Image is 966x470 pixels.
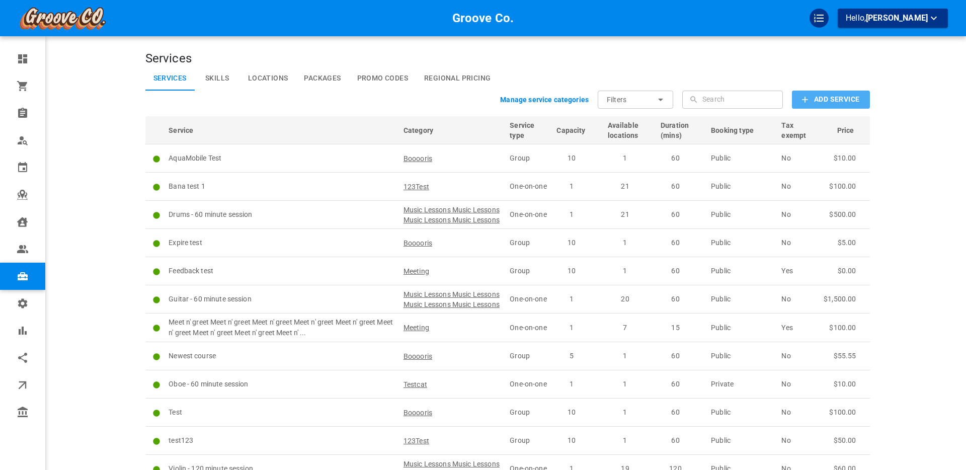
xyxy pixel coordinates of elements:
span: Booking type [711,125,767,135]
span: Category [404,125,446,135]
p: Private [711,379,772,389]
p: Drums - 60 minute session [169,209,394,220]
span: $10.00 [834,154,856,162]
svg: Active [152,324,161,333]
p: 21 [603,181,647,192]
input: Search [702,91,780,109]
p: Test [169,407,394,418]
p: Meet n' greet Meet n' greet Meet n' greet Meet n' greet Meet n' greet Meet n' greet Meet n' greet... [169,317,394,338]
svg: Active [152,268,161,276]
p: No [781,294,819,304]
h6: Groove Co. [452,9,514,28]
p: Group [510,351,547,361]
p: 1 [551,379,593,389]
span: Capacity [556,125,598,135]
p: Oboe - 60 minute session [169,379,394,389]
button: Hello,[PERSON_NAME] [838,9,948,28]
p: 1 [551,181,593,192]
p: No [781,238,819,248]
p: Newest course [169,351,394,361]
span: Booooris [404,351,432,361]
p: One-on-one [510,209,547,220]
p: 1 [551,209,593,220]
span: Meeting [404,266,429,276]
p: One-on-one [510,181,547,192]
svg: Active [152,183,161,192]
p: Expire test [169,238,394,248]
p: 20 [603,294,647,304]
span: 123Test [404,182,429,192]
p: 60 [655,407,696,418]
span: Booooris [404,408,432,418]
p: Public [711,266,772,276]
p: 7 [603,323,647,333]
span: $1,500.00 [824,295,856,303]
p: 1 [603,238,647,248]
button: Add Service [792,91,869,109]
p: Yes [781,266,819,276]
p: Public [711,323,772,333]
p: No [781,181,819,192]
span: Meeting [404,323,429,333]
p: Public [711,153,772,164]
p: 5 [551,351,593,361]
p: 60 [655,351,696,361]
p: Feedback test [169,266,394,276]
svg: Active [152,437,161,446]
span: $55.55 [834,352,856,360]
h4: Services [145,51,870,66]
p: 1 [603,153,647,164]
p: 10 [551,407,593,418]
p: No [781,153,819,164]
a: Packages [296,66,349,91]
span: Tax exempt [781,120,819,140]
svg: Active [152,353,161,361]
span: Available locations [608,120,652,140]
p: 60 [655,153,696,164]
svg: Active [152,155,161,164]
span: 123Test [404,436,429,446]
p: 1 [603,351,647,361]
p: Group [510,435,547,446]
svg: Active [152,409,161,418]
a: Regional Pricing [416,66,499,91]
p: Guitar - 60 minute session [169,294,394,304]
svg: Active [152,381,161,389]
p: 60 [655,435,696,446]
p: 1 [603,266,647,276]
p: No [781,407,819,418]
p: Group [510,238,547,248]
p: Public [711,351,772,361]
span: $5.00 [838,239,856,247]
p: 60 [655,379,696,389]
p: One-on-one [510,323,547,333]
p: Public [711,435,772,446]
p: 21 [603,209,647,220]
p: 60 [655,181,696,192]
span: Service type [510,120,547,140]
p: Group [510,153,547,164]
span: [PERSON_NAME] [866,13,928,23]
p: Yes [781,323,819,333]
svg: Active [152,240,161,248]
p: test123 [169,435,394,446]
span: Booooris [404,238,432,248]
a: Skills [195,66,240,91]
span: Music Lessons Music Lessons Music Lessons Music Lessons [404,205,501,225]
p: Public [711,294,772,304]
p: 60 [655,266,696,276]
p: No [781,379,819,389]
p: Public [711,181,772,192]
p: Hello, [846,12,940,25]
p: Public [711,209,772,220]
p: 1 [603,407,647,418]
p: No [781,435,819,446]
p: No [781,351,819,361]
span: Price [837,125,867,135]
a: Services [145,66,195,91]
p: AquaMobile Test [169,153,394,164]
p: 1 [603,435,647,446]
p: No [781,209,819,220]
b: Add Service [814,93,859,106]
p: 10 [551,266,593,276]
